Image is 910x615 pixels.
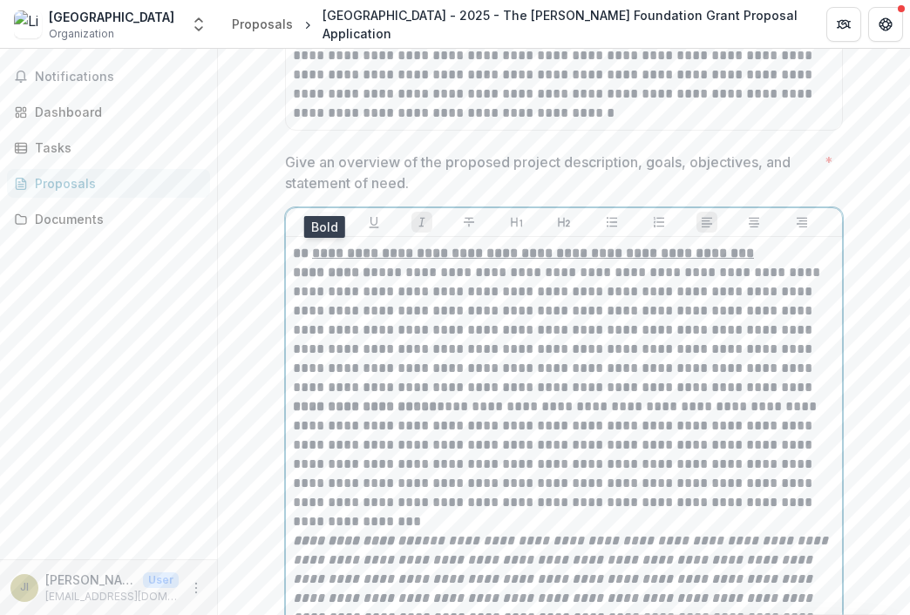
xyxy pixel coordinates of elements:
[45,589,179,605] p: [EMAIL_ADDRESS][DOMAIN_NAME]
[49,26,114,42] span: Organization
[316,212,337,233] button: Bold
[506,212,527,233] button: Heading 1
[35,210,196,228] div: Documents
[363,212,384,233] button: Underline
[553,212,574,233] button: Heading 2
[35,103,196,121] div: Dashboard
[35,174,196,193] div: Proposals
[7,169,210,198] a: Proposals
[649,212,669,233] button: Ordered List
[601,212,622,233] button: Bullet List
[323,6,798,43] div: [GEOGRAPHIC_DATA] - 2025 - The [PERSON_NAME] Foundation Grant Proposal Application
[7,133,210,162] a: Tasks
[35,70,203,84] span: Notifications
[232,15,293,33] div: Proposals
[14,10,42,38] img: Liberty University
[411,212,432,233] button: Italicize
[7,205,210,233] a: Documents
[49,8,174,26] div: [GEOGRAPHIC_DATA]
[225,11,300,37] a: Proposals
[868,7,903,42] button: Get Help
[45,571,136,589] p: [PERSON_NAME] III
[744,212,764,233] button: Align Center
[826,7,861,42] button: Partners
[791,212,812,233] button: Align Right
[696,212,717,233] button: Align Left
[285,152,818,193] p: Give an overview of the proposed project description, goals, objectives, and statement of need.
[186,578,207,598] button: More
[7,98,210,126] a: Dashboard
[20,582,29,593] div: Jay Rebsamen III
[458,212,479,233] button: Strike
[143,572,179,588] p: User
[7,63,210,91] button: Notifications
[225,3,805,46] nav: breadcrumb
[187,7,211,42] button: Open entity switcher
[35,139,196,157] div: Tasks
